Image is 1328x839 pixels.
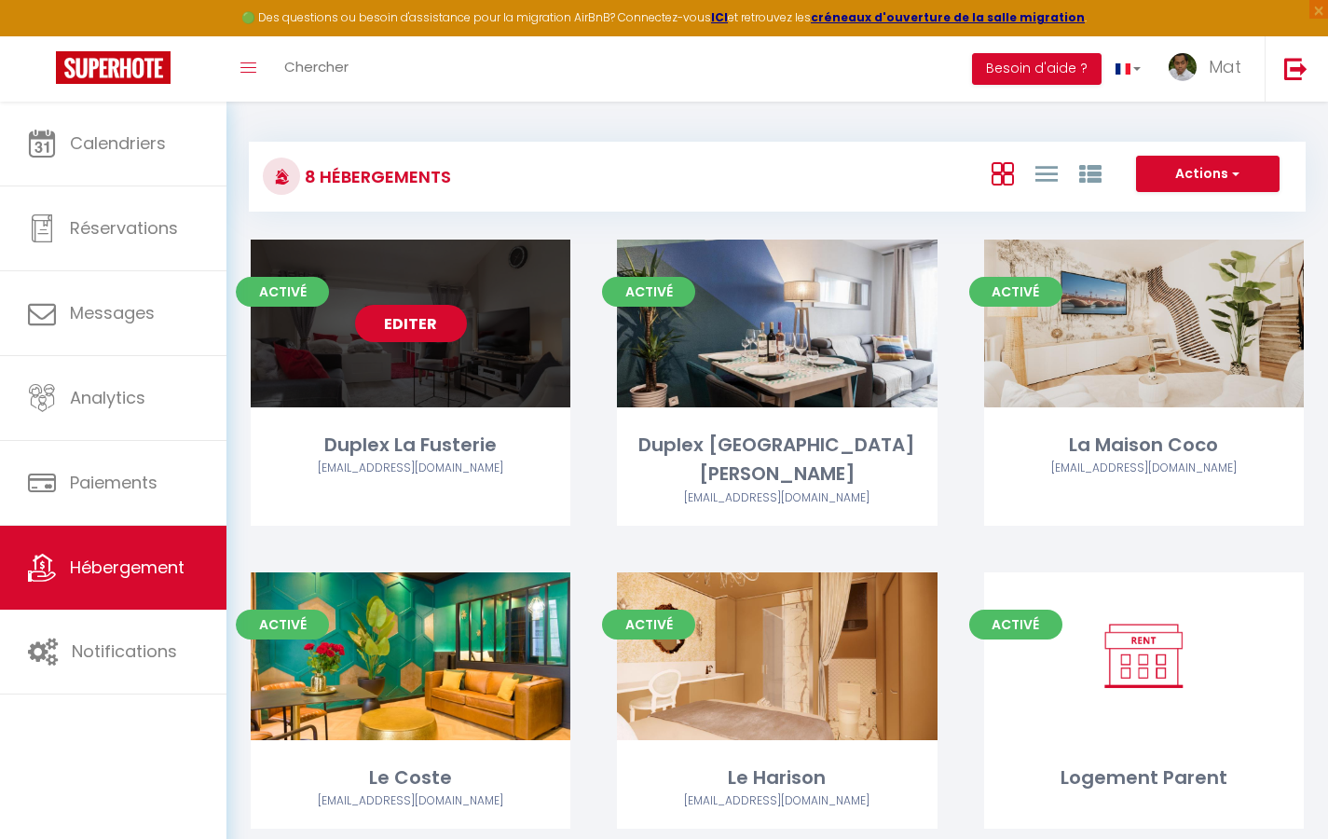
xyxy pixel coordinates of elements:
[1079,158,1102,188] a: Vue par Groupe
[1136,156,1280,193] button: Actions
[617,792,937,810] div: Airbnb
[355,305,467,342] a: Editer
[984,460,1304,477] div: Airbnb
[70,216,178,240] span: Réservations
[1169,53,1197,81] img: ...
[969,277,1062,307] span: Activé
[251,763,570,792] div: Le Coste
[300,156,451,198] h3: 8 Hébergements
[56,51,171,84] img: Super Booking
[251,431,570,460] div: Duplex La Fusterie
[270,36,363,102] a: Chercher
[1035,158,1058,188] a: Vue en Liste
[992,158,1014,188] a: Vue en Box
[617,489,937,507] div: Airbnb
[72,640,177,663] span: Notifications
[236,277,329,307] span: Activé
[236,610,329,640] span: Activé
[1155,36,1265,102] a: ... Mat
[972,53,1102,85] button: Besoin d'aide ?
[617,431,937,489] div: Duplex [GEOGRAPHIC_DATA][PERSON_NAME]
[251,460,570,477] div: Airbnb
[711,9,728,25] a: ICI
[70,471,157,494] span: Paiements
[251,792,570,810] div: Airbnb
[969,610,1062,640] span: Activé
[984,431,1304,460] div: La Maison Coco
[811,9,1085,25] a: créneaux d'ouverture de la salle migration
[617,763,937,792] div: Le Harison
[15,7,71,63] button: Ouvrir le widget de chat LiveChat
[70,386,145,409] span: Analytics
[284,57,349,76] span: Chercher
[1209,55,1241,78] span: Mat
[602,277,695,307] span: Activé
[70,131,166,155] span: Calendriers
[1284,57,1307,80] img: logout
[602,610,695,640] span: Activé
[70,556,185,579] span: Hébergement
[70,301,155,324] span: Messages
[984,763,1304,792] div: Logement Parent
